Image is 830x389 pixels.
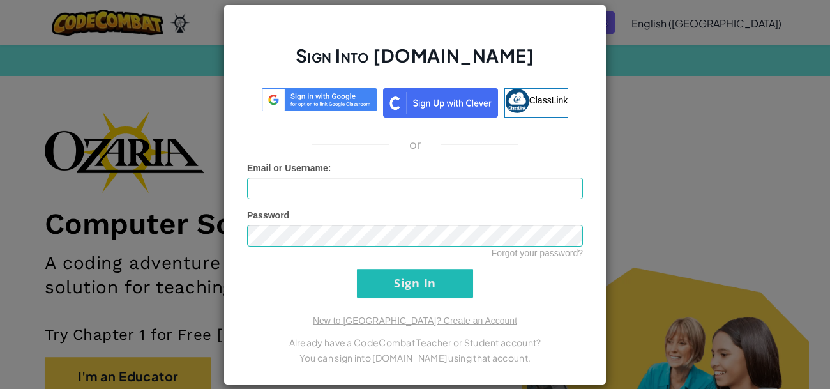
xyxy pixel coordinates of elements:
img: log-in-google-sso.svg [262,88,377,112]
p: Already have a CodeCombat Teacher or Student account? [247,335,583,350]
label: : [247,162,331,174]
img: classlink-logo-small.png [505,89,529,113]
span: Email or Username [247,163,328,173]
a: Forgot your password? [492,248,583,258]
a: New to [GEOGRAPHIC_DATA]? Create an Account [313,316,517,326]
img: clever_sso_button@2x.png [383,88,498,118]
h2: Sign Into [DOMAIN_NAME] [247,43,583,80]
p: or [409,137,421,152]
input: Sign In [357,269,473,298]
span: ClassLink [529,95,568,105]
p: You can sign into [DOMAIN_NAME] using that account. [247,350,583,365]
span: Password [247,210,289,220]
